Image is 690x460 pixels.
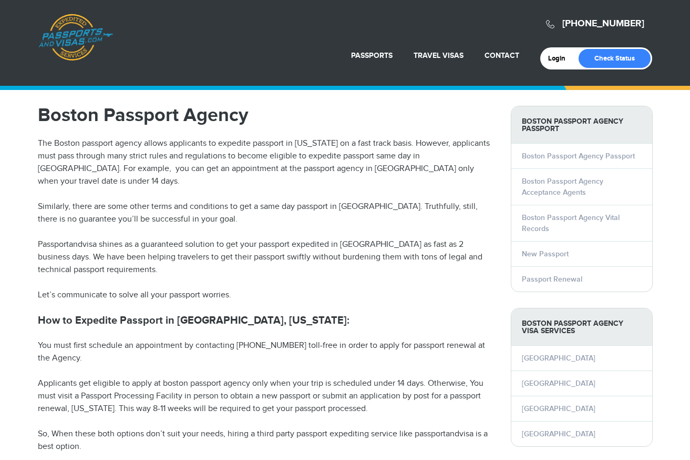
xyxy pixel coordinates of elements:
[522,213,620,233] a: Boston Passport Agency Vital Records
[511,106,652,144] strong: Boston Passport Agency Passport
[579,49,651,68] a: Check Status
[38,106,495,125] h1: Boston Passport Agency
[351,51,393,60] a: Passports
[38,14,113,61] a: Passports & [DOMAIN_NAME]
[522,249,569,258] a: New Passport
[414,51,464,60] a: Travel Visas
[511,308,652,346] strong: Boston Passport Agency Visa Services
[522,354,595,363] a: [GEOGRAPHIC_DATA]
[485,51,519,60] a: Contact
[38,428,495,453] p: So, When these both options don’t suit your needs, hiring a third party passport expediting servi...
[522,429,595,438] a: [GEOGRAPHIC_DATA]
[38,289,495,302] p: Let’s communicate to solve all your passport worries.
[522,152,635,161] a: Boston Passport Agency Passport
[522,177,603,197] a: Boston Passport Agency Acceptance Agents
[38,201,495,226] p: Similarly, there are some other terms and conditions to get a same day passport in [GEOGRAPHIC_DA...
[38,339,495,365] p: You must first schedule an appointment by contacting [PHONE_NUMBER] toll-free in order to apply f...
[548,54,573,63] a: Login
[38,238,495,276] p: Passportandvisa shines as a guaranteed solution to get your passport expedited in [GEOGRAPHIC_DAT...
[522,275,582,284] a: Passport Renewal
[522,404,595,413] a: [GEOGRAPHIC_DATA]
[38,377,495,415] p: Applicants get eligible to apply at boston passport agency only when your trip is scheduled under...
[522,379,595,388] a: [GEOGRAPHIC_DATA]
[38,137,495,188] p: The Boston passport agency allows applicants to expedite passport in [US_STATE] on a fast track b...
[38,314,349,327] strong: How to Expedite Passport in [GEOGRAPHIC_DATA], [US_STATE]:
[562,18,644,29] a: [PHONE_NUMBER]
